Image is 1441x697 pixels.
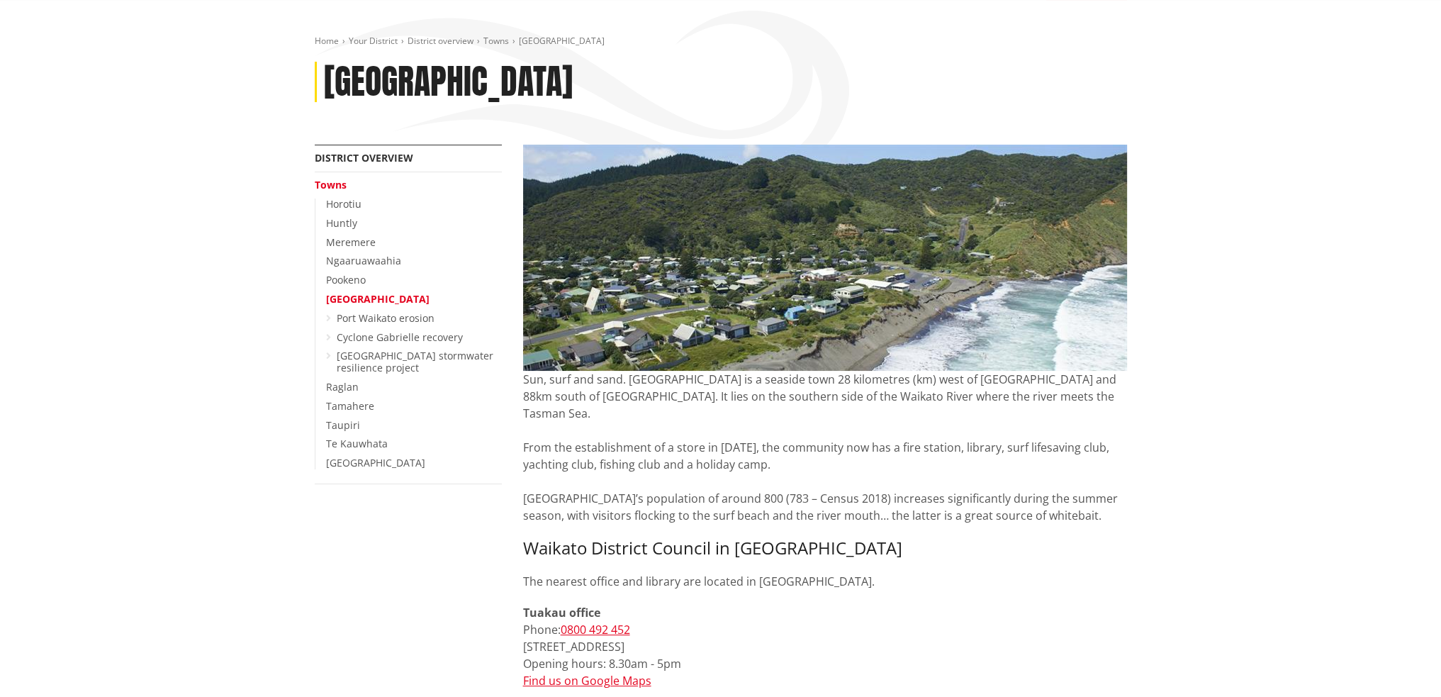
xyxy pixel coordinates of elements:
[523,673,651,688] a: Find us on Google Maps
[523,605,600,620] strong: Tuakau office
[326,216,357,230] a: Huntly
[315,35,339,47] a: Home
[315,35,1127,48] nav: breadcrumb
[337,311,434,325] a: Port Waikato erosion
[337,349,493,374] a: [GEOGRAPHIC_DATA] stormwater resilience project
[324,62,573,103] h1: [GEOGRAPHIC_DATA]
[326,235,376,249] a: Meremere
[1376,637,1427,688] iframe: Messenger Launcher
[337,330,463,344] a: Cyclone Gabrielle recovery
[523,422,1127,524] p: From the establishment of a store in [DATE], the community now has a fire station, library, surf ...
[326,399,374,413] a: Tamahere
[523,538,1127,559] h3: Waikato District Council in [GEOGRAPHIC_DATA]
[408,35,473,47] a: District overview
[523,604,1127,689] p: Phone: [STREET_ADDRESS] Opening hours: 8.30am - 5pm
[315,178,347,191] a: Towns
[326,456,425,469] a: [GEOGRAPHIC_DATA]
[349,35,398,47] a: Your District
[326,380,359,394] a: Raglan
[326,292,430,306] a: [GEOGRAPHIC_DATA]
[326,254,401,267] a: Ngaaruawaahia
[326,197,361,211] a: Horotiu
[519,35,605,47] span: [GEOGRAPHIC_DATA]
[561,622,630,637] a: 0800 492 452
[523,573,1127,590] p: The nearest office and library are located in [GEOGRAPHIC_DATA].
[326,437,388,450] a: Te Kauwhata
[483,35,509,47] a: Towns
[523,145,1127,371] img: Port Waikato overview
[326,418,360,432] a: Taupiri
[315,151,413,165] a: District overview
[326,273,366,286] a: Pookeno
